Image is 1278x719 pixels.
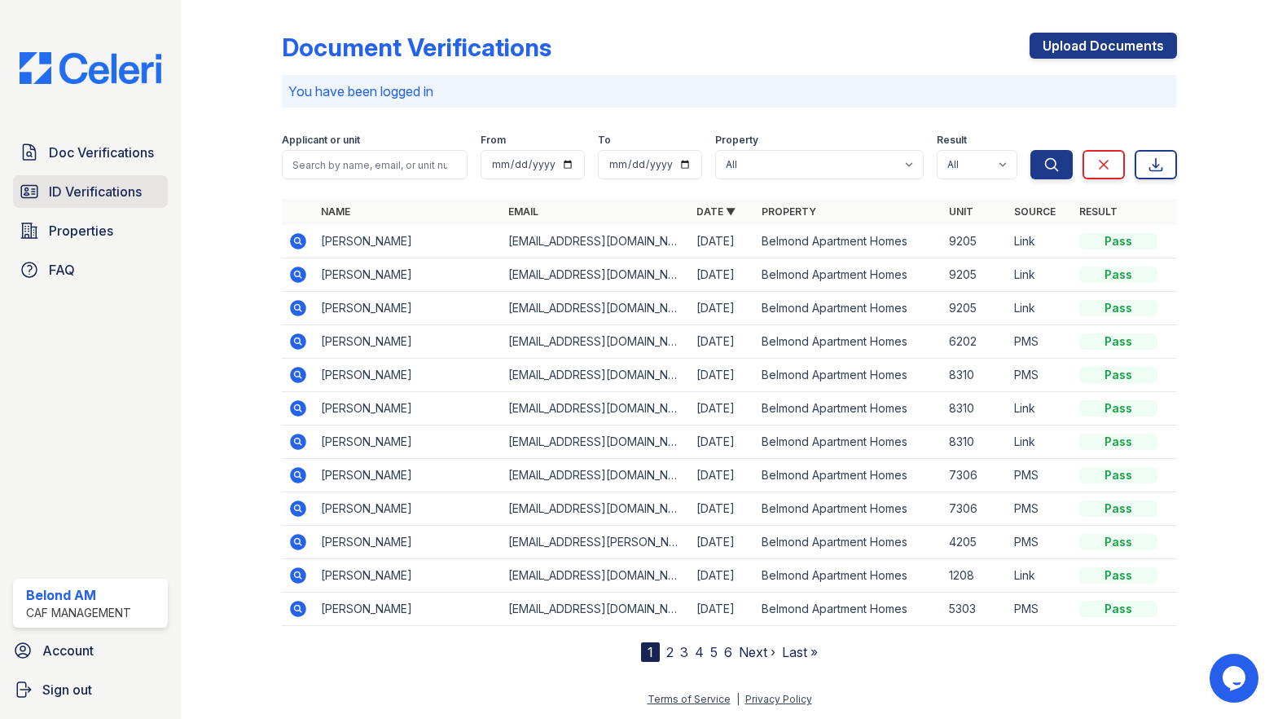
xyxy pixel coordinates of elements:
[690,392,755,426] td: [DATE]
[1008,392,1073,426] td: Link
[502,526,690,559] td: [EMAIL_ADDRESS][PERSON_NAME][DOMAIN_NAME]
[314,392,503,426] td: [PERSON_NAME]
[508,205,538,218] a: Email
[680,644,688,660] a: 3
[502,459,690,492] td: [EMAIL_ADDRESS][DOMAIN_NAME]
[13,254,168,286] a: FAQ
[755,359,943,392] td: Belmond Apartment Homes
[502,359,690,392] td: [EMAIL_ADDRESS][DOMAIN_NAME]
[755,492,943,526] td: Belmond Apartment Homes
[1079,501,1157,517] div: Pass
[314,459,503,492] td: [PERSON_NAME]
[26,585,131,605] div: Belond AM
[942,392,1008,426] td: 8310
[1079,205,1118,218] a: Result
[690,359,755,392] td: [DATE]
[282,134,360,147] label: Applicant or unit
[502,258,690,292] td: [EMAIL_ADDRESS][DOMAIN_NAME]
[942,559,1008,593] td: 1208
[666,644,674,660] a: 2
[755,225,943,258] td: Belmond Apartment Homes
[7,673,174,706] a: Sign out
[690,292,755,325] td: [DATE]
[49,182,142,201] span: ID Verifications
[1008,359,1073,392] td: PMS
[715,134,758,147] label: Property
[7,52,174,84] img: CE_Logo_Blue-a8612792a0a2168367f1c8372b55b34899dd931a85d93a1a3d3e32e68fde9ad4.png
[690,426,755,459] td: [DATE]
[755,593,943,626] td: Belmond Apartment Homes
[690,492,755,526] td: [DATE]
[314,492,503,526] td: [PERSON_NAME]
[1030,33,1177,59] a: Upload Documents
[690,225,755,258] td: [DATE]
[314,292,503,325] td: [PERSON_NAME]
[690,459,755,492] td: [DATE]
[942,492,1008,526] td: 7306
[942,526,1008,559] td: 4205
[942,225,1008,258] td: 9205
[321,205,350,218] a: Name
[736,693,740,705] div: |
[502,559,690,593] td: [EMAIL_ADDRESS][DOMAIN_NAME]
[282,150,468,179] input: Search by name, email, or unit number
[314,559,503,593] td: [PERSON_NAME]
[1079,467,1157,483] div: Pass
[755,526,943,559] td: Belmond Apartment Homes
[696,205,736,218] a: Date ▼
[755,292,943,325] td: Belmond Apartment Homes
[755,559,943,593] td: Belmond Apartment Homes
[648,693,731,705] a: Terms of Service
[1079,233,1157,249] div: Pass
[724,644,732,660] a: 6
[710,644,718,660] a: 5
[937,134,967,147] label: Result
[314,426,503,459] td: [PERSON_NAME]
[782,644,818,660] a: Last »
[690,526,755,559] td: [DATE]
[1210,654,1262,703] iframe: chat widget
[282,33,551,62] div: Document Verifications
[314,359,503,392] td: [PERSON_NAME]
[1079,267,1157,283] div: Pass
[1079,367,1157,383] div: Pass
[739,644,775,660] a: Next ›
[314,325,503,359] td: [PERSON_NAME]
[942,292,1008,325] td: 9205
[690,325,755,359] td: [DATE]
[1008,559,1073,593] td: Link
[13,175,168,208] a: ID Verifications
[1079,601,1157,617] div: Pass
[1008,492,1073,526] td: PMS
[49,260,75,280] span: FAQ
[762,205,816,218] a: Property
[7,634,174,667] a: Account
[695,644,704,660] a: 4
[502,292,690,325] td: [EMAIL_ADDRESS][DOMAIN_NAME]
[690,593,755,626] td: [DATE]
[13,136,168,169] a: Doc Verifications
[49,221,113,240] span: Properties
[1079,434,1157,450] div: Pass
[942,258,1008,292] td: 9205
[13,214,168,247] a: Properties
[942,325,1008,359] td: 6202
[42,641,94,660] span: Account
[755,459,943,492] td: Belmond Apartment Homes
[949,205,973,218] a: Unit
[1079,400,1157,417] div: Pass
[502,325,690,359] td: [EMAIL_ADDRESS][DOMAIN_NAME]
[598,134,611,147] label: To
[26,605,131,621] div: CAF Management
[49,143,154,162] span: Doc Verifications
[1008,258,1073,292] td: Link
[1008,292,1073,325] td: Link
[314,593,503,626] td: [PERSON_NAME]
[502,426,690,459] td: [EMAIL_ADDRESS][DOMAIN_NAME]
[288,82,1171,101] p: You have been logged in
[755,325,943,359] td: Belmond Apartment Homes
[755,426,943,459] td: Belmond Apartment Homes
[690,559,755,593] td: [DATE]
[1079,567,1157,584] div: Pass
